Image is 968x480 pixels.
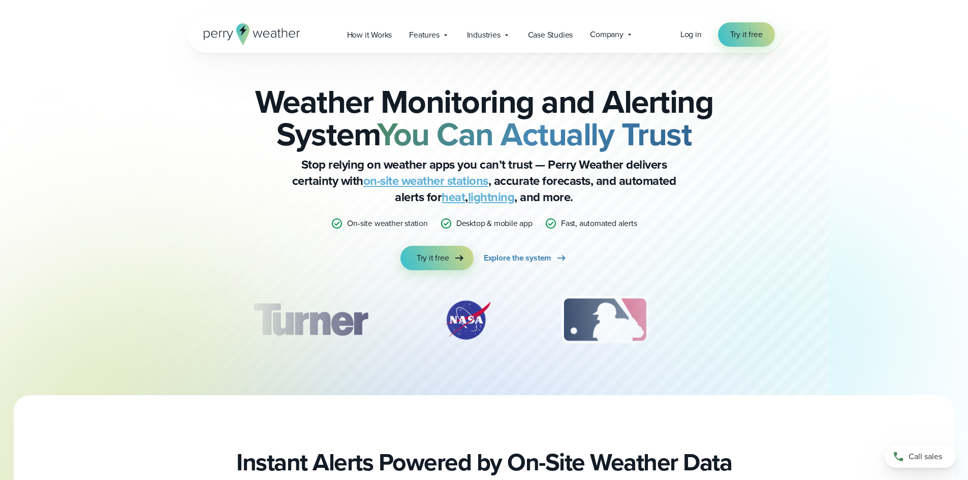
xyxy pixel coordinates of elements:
img: Turner-Construction_1.svg [238,295,382,345]
strong: You Can Actually Trust [377,110,692,158]
a: Case Studies [519,24,582,45]
p: Stop relying on weather apps you can’t trust — Perry Weather delivers certainty with , accurate f... [281,156,688,205]
span: Call sales [909,451,942,463]
span: Case Studies [528,29,573,41]
a: How it Works [338,24,401,45]
a: Try it free [718,22,775,47]
a: Try it free [400,246,474,270]
a: lightning [468,188,515,206]
span: How it Works [347,29,392,41]
div: 3 of 12 [551,295,659,345]
div: slideshow [238,295,730,350]
div: 4 of 12 [707,295,789,345]
span: Explore the system [484,252,551,264]
img: MLB.svg [551,295,659,345]
span: Log in [680,28,702,40]
img: PGA.svg [707,295,789,345]
span: Try it free [730,28,763,41]
div: 1 of 12 [238,295,382,345]
span: Features [409,29,439,41]
span: Try it free [417,252,449,264]
a: Explore the system [484,246,568,270]
h2: Instant Alerts Powered by On-Site Weather Data [236,448,732,476]
span: Company [590,28,623,41]
p: Fast, automated alerts [561,217,637,230]
img: NASA.svg [431,295,503,345]
h2: Weather Monitoring and Alerting System [238,85,730,150]
a: Log in [680,28,702,41]
p: On-site weather station [347,217,427,230]
a: heat [442,188,465,206]
a: Call sales [885,445,956,468]
div: 2 of 12 [431,295,503,345]
span: Industries [467,29,501,41]
p: Desktop & mobile app [456,217,533,230]
a: on-site weather stations [363,172,488,190]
